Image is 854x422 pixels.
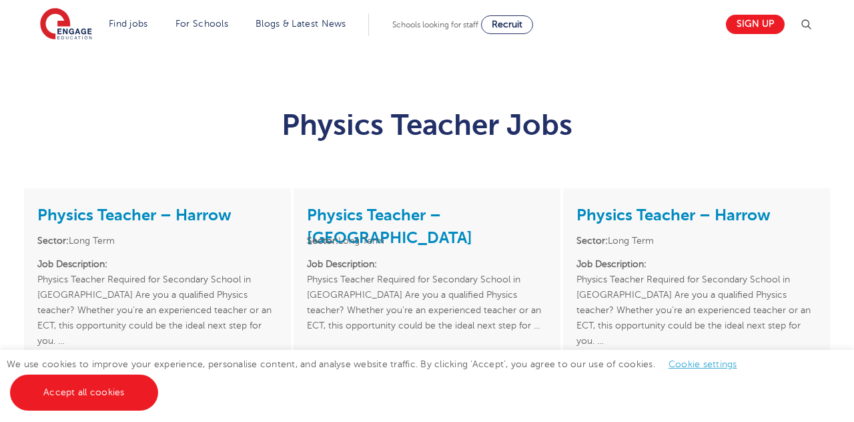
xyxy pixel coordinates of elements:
[392,20,478,29] span: Schools looking for staff
[37,206,232,224] a: Physics Teacher – Harrow
[37,259,107,269] strong: Job Description:
[175,19,228,29] a: For Schools
[576,259,647,269] strong: Job Description:
[307,206,472,247] a: Physics Teacher – [GEOGRAPHIC_DATA]
[481,15,533,34] a: Recruit
[109,19,148,29] a: Find jobs
[307,236,338,246] strong: Sector:
[726,15,785,34] a: Sign up
[307,256,547,333] p: Physics Teacher Required for Secondary School in [GEOGRAPHIC_DATA] Are you a qualified Physics te...
[492,19,522,29] span: Recruit
[100,108,755,142] h1: Physics Teacher Jobs
[10,375,158,411] a: Accept all cookies
[307,233,547,248] li: Long Term
[7,359,751,397] span: We use cookies to improve your experience, personalise content, and analyse website traffic. By c...
[37,236,69,246] strong: Sector:
[576,256,817,333] p: Physics Teacher Required for Secondary School in [GEOGRAPHIC_DATA] Are you a qualified Physics te...
[256,19,346,29] a: Blogs & Latest News
[40,8,92,41] img: Engage Education
[307,259,377,269] strong: Job Description:
[37,233,278,248] li: Long Term
[669,359,737,369] a: Cookie settings
[576,236,608,246] strong: Sector:
[37,256,278,333] p: Physics Teacher Required for Secondary School in [GEOGRAPHIC_DATA] Are you a qualified Physics te...
[576,233,817,248] li: Long Term
[576,206,771,224] a: Physics Teacher – Harrow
